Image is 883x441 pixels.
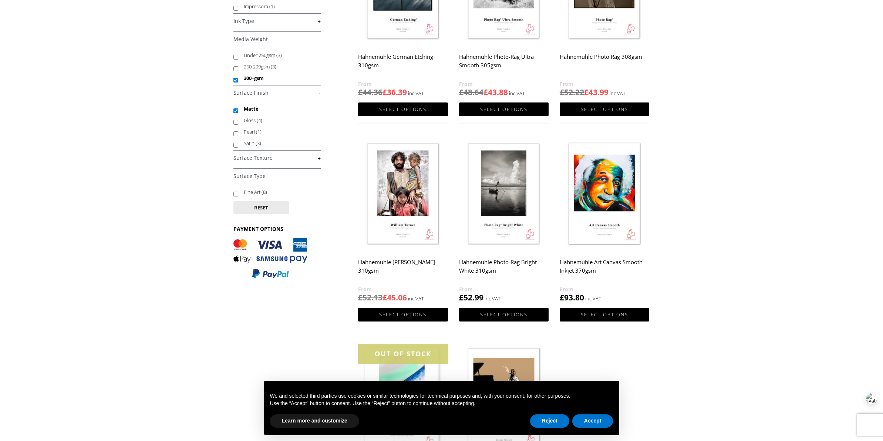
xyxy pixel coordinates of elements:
[459,138,549,250] img: Hahnemuhle Photo-Rag Bright White 310gsm
[572,414,613,428] button: Accept
[358,87,382,97] bdi: 44.36
[584,87,609,97] bdi: 43.99
[233,155,321,162] a: +
[233,201,289,214] button: Reset
[244,138,314,149] label: Satin
[530,414,569,428] button: Reject
[256,140,261,147] span: (3)
[233,168,321,183] h4: Surface Type
[560,50,649,80] h2: Hahnemuhle Photo Rag 308gsm
[233,18,321,25] a: +
[276,52,282,58] span: (3)
[244,103,314,115] label: Matte
[459,292,464,303] span: £
[459,50,549,80] h2: Hahnemuhle Photo-Rag Ultra Smooth 305gsm
[459,292,483,303] bdi: 52.99
[459,102,549,116] a: Select options for “Hahnemuhle Photo-Rag Ultra Smooth 305gsm”
[269,3,275,10] span: (1)
[459,308,549,322] a: Select options for “Hahnemuhle Photo-Rag Bright White 310gsm”
[560,292,584,303] bdi: 93.80
[560,138,649,303] a: Hahnemuhle Art Canvas Smooth Inkjet 370gsm £93.80
[459,87,464,97] span: £
[358,87,363,97] span: £
[233,85,321,100] h4: Surface Finish
[244,115,314,126] label: Gloss
[459,255,549,285] h2: Hahnemuhle Photo-Rag Bright White 310gsm
[358,138,448,303] a: Hahnemuhle [PERSON_NAME] 310gsm £52.13£45.06
[270,393,613,400] p: We and selected third parties use cookies or similar technologies for technical purposes and, wit...
[233,13,321,28] h4: Ink Type
[382,292,407,303] bdi: 45.06
[358,292,382,303] bdi: 52.13
[244,50,314,61] label: Under 250gsm
[560,292,564,303] span: £
[483,87,488,97] span: £
[560,102,649,116] a: Select options for “Hahnemuhle Photo Rag 308gsm”
[270,400,613,407] p: Use the “Accept” button to consent. Use the “Reject” button to continue without accepting.
[358,344,448,364] div: OUT OF STOCK
[257,117,262,124] span: (4)
[382,87,387,97] span: £
[382,87,407,97] bdi: 36.39
[244,186,314,198] label: Fine Art
[244,61,314,73] label: 250-299gsm
[459,138,549,303] a: Hahnemuhle Photo-Rag Bright White 310gsm £52.99
[382,292,387,303] span: £
[233,238,307,279] img: PAYMENT OPTIONS
[358,138,448,250] img: Hahnemuhle William Turner 310gsm
[233,31,321,46] h4: Media Weight
[560,87,564,97] span: £
[560,255,649,285] h2: Hahnemuhle Art Canvas Smooth Inkjet 370gsm
[233,225,321,232] h3: PAYMENT OPTIONS
[358,50,448,80] h2: Hahnemuhle German Etching 310gsm
[244,126,314,138] label: Pearl
[560,308,649,322] a: Select options for “Hahnemuhle Art Canvas Smooth Inkjet 370gsm”
[560,87,584,97] bdi: 52.22
[270,414,359,428] button: Learn more and customize
[233,173,321,180] a: -
[358,308,448,322] a: Select options for “Hahnemuhle William Turner 310gsm”
[233,36,321,43] a: -
[358,292,363,303] span: £
[358,102,448,116] a: Select options for “Hahnemuhle German Etching 310gsm”
[233,90,321,97] a: -
[244,73,314,84] label: 300+gsm
[258,375,625,441] div: Notice
[233,150,321,165] h4: Surface Texture
[358,255,448,285] h2: Hahnemuhle [PERSON_NAME] 310gsm
[483,87,508,97] bdi: 43.88
[262,189,267,195] span: (8)
[560,138,649,250] img: Hahnemuhle Art Canvas Smooth Inkjet 370gsm
[244,1,314,12] label: Impressora
[584,87,589,97] span: £
[271,63,276,70] span: (3)
[459,87,483,97] bdi: 48.64
[256,128,262,135] span: (1)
